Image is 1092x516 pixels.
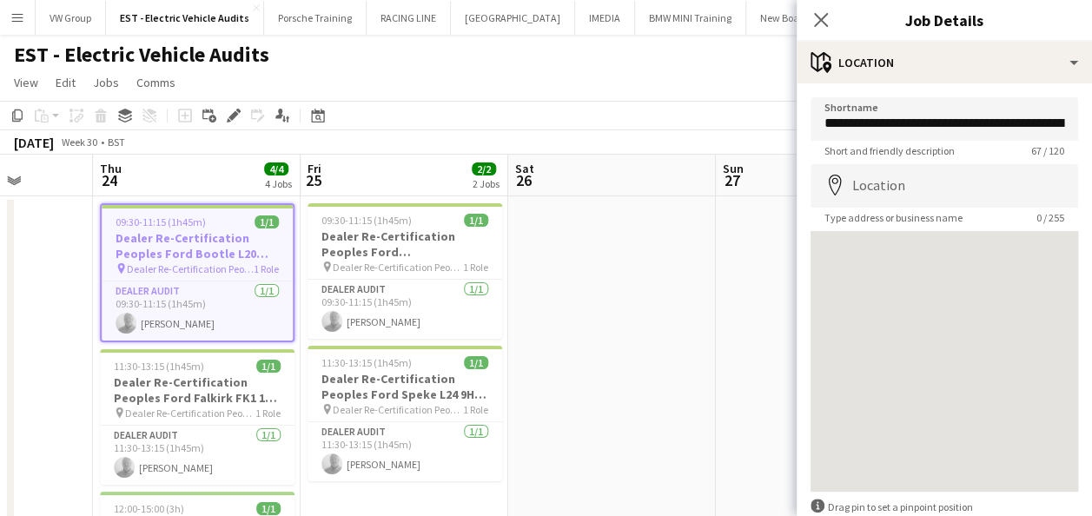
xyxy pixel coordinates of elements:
span: Short and friendly description [811,144,969,157]
app-job-card: 11:30-13:15 (1h45m)1/1Dealer Re-Certification Peoples Ford Falkirk FK1 1SQ 240725 @ 1130 Dealer R... [100,349,295,485]
app-job-card: 09:30-11:15 (1h45m)1/1Dealer Re-Certification Peoples Ford [PERSON_NAME] EH54 6PZ 250725 @ 0930 D... [308,203,502,339]
button: RACING LINE [367,1,451,35]
span: 09:30-11:15 (1h45m) [321,214,412,227]
span: Dealer Re-Certification Peoples Ford [PERSON_NAME] EH54 6PZ 250725 @ 0930 [333,261,463,274]
span: Week 30 [57,136,101,149]
span: 24 [97,170,122,190]
span: 1 Role [254,262,279,275]
span: 1 Role [255,407,281,420]
span: Edit [56,75,76,90]
span: 1 Role [463,261,488,274]
span: Comms [136,75,175,90]
div: Location [797,42,1092,83]
button: BMW MINI Training [635,1,746,35]
h3: Dealer Re-Certification Peoples Ford Falkirk FK1 1SQ 240725 @ 1130 [100,374,295,406]
span: 09:30-11:15 (1h45m) [116,215,206,228]
a: View [7,71,45,94]
span: Jobs [93,75,119,90]
span: 27 [720,170,744,190]
span: Dealer Re-Certification Peoples Ford Bootle L20 6PD 240725 @ 9.30 [127,262,254,275]
div: 2 Jobs [473,177,500,190]
span: 1 Role [463,403,488,416]
span: 11:30-13:15 (1h45m) [114,360,204,373]
span: 26 [513,170,534,190]
h3: Job Details [797,9,1092,31]
span: 1/1 [255,215,279,228]
span: 4/4 [264,162,288,175]
span: Dealer Re-Certification Peoples Ford Falkirk FK1 1SQ 240725 @ 1130 [125,407,255,420]
span: Sat [515,161,534,176]
button: EST - Electric Vehicle Audits [106,1,264,35]
span: Thu [100,161,122,176]
button: IMEDIA [575,1,635,35]
button: [GEOGRAPHIC_DATA] [451,1,575,35]
div: 4 Jobs [265,177,292,190]
button: Porsche Training [264,1,367,35]
span: 25 [305,170,321,190]
span: 1/1 [256,502,281,515]
h1: EST - Electric Vehicle Audits [14,42,269,68]
span: View [14,75,38,90]
app-card-role: Dealer Audit1/111:30-13:15 (1h45m)[PERSON_NAME] [100,426,295,485]
span: Type address or business name [811,211,976,224]
button: VW Group [36,1,106,35]
app-job-card: 09:30-11:15 (1h45m)1/1Dealer Re-Certification Peoples Ford Bootle L20 6PD 240725 @ 9.30 Dealer Re... [100,203,295,342]
a: Jobs [86,71,126,94]
app-card-role: Dealer Audit1/109:30-11:15 (1h45m)[PERSON_NAME] [308,280,502,339]
h3: Dealer Re-Certification Peoples Ford [PERSON_NAME] EH54 6PZ 250725 @ 0930 [308,228,502,260]
div: Drag pin to set a pinpoint position [811,499,1078,515]
app-card-role: Dealer Audit1/109:30-11:15 (1h45m)[PERSON_NAME] [102,281,293,341]
app-job-card: 11:30-13:15 (1h45m)1/1Dealer Re-Certification Peoples Ford Speke L24 9HQ 250725 @ 1130 Dealer Re-... [308,346,502,481]
button: New Board [746,1,824,35]
span: Fri [308,161,321,176]
span: Dealer Re-Certification Peoples Ford Speke L24 9HQ 250725 @ 1130 [333,403,463,416]
app-card-role: Dealer Audit1/111:30-13:15 (1h45m)[PERSON_NAME] [308,422,502,481]
h3: Dealer Re-Certification Peoples Ford Bootle L20 6PD 240725 @ 9.30 [102,230,293,261]
div: BST [108,136,125,149]
span: 0 / 255 [1023,211,1078,224]
a: Comms [129,71,182,94]
div: [DATE] [14,134,54,151]
span: Sun [723,161,744,176]
span: 67 / 120 [1017,144,1078,157]
a: Edit [49,71,83,94]
span: 1/1 [256,360,281,373]
span: 1/1 [464,214,488,227]
span: 11:30-13:15 (1h45m) [321,356,412,369]
h3: Dealer Re-Certification Peoples Ford Speke L24 9HQ 250725 @ 1130 [308,371,502,402]
span: 1/1 [464,356,488,369]
span: 2/2 [472,162,496,175]
span: 12:00-15:00 (3h) [114,502,184,515]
